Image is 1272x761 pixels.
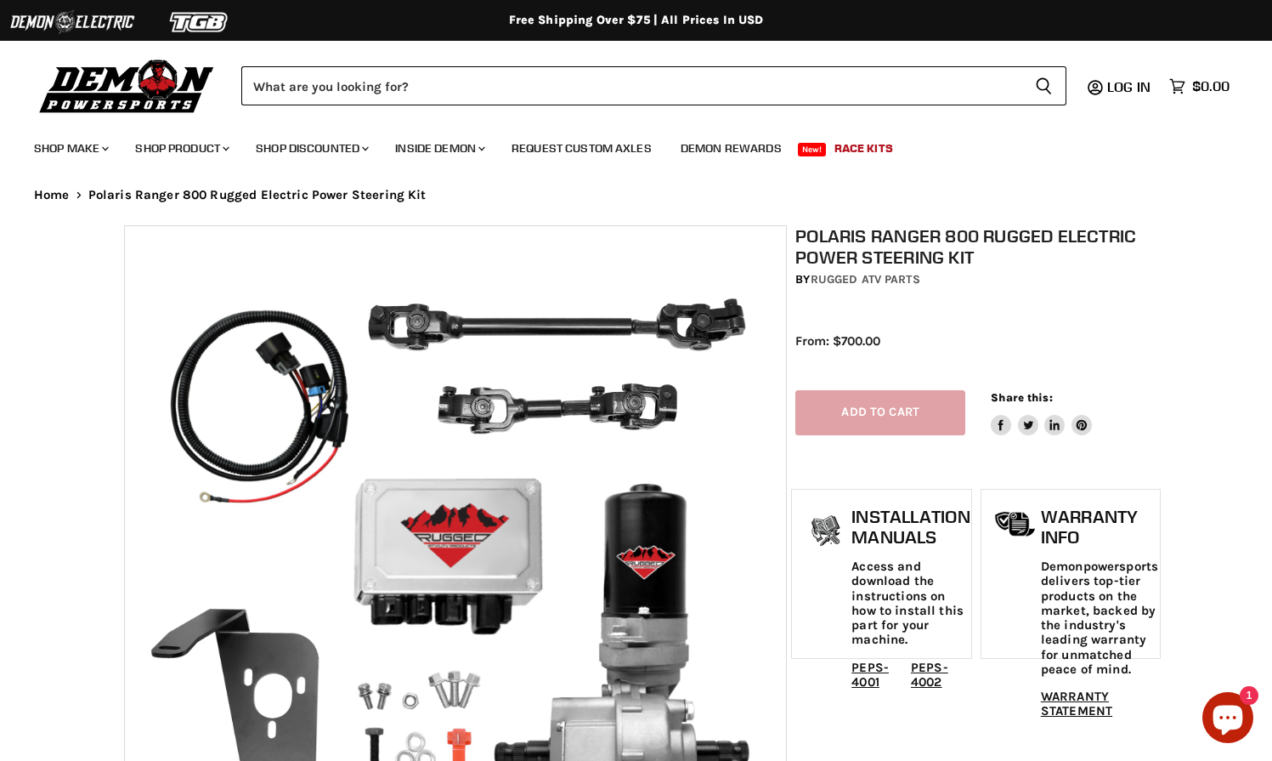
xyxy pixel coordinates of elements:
a: Log in [1100,79,1161,94]
ul: Main menu [21,124,1225,166]
img: Demon Powersports [34,55,220,116]
img: install_manual-icon.png [805,511,847,554]
inbox-online-store-chat: Shopify online store chat [1197,692,1258,747]
span: From: $700.00 [795,333,880,349]
a: Shop Make [21,131,119,166]
form: Product [241,66,1066,105]
span: Log in [1107,78,1150,95]
a: Rugged ATV Parts [811,272,920,287]
p: Demonpowersports delivers top-tier products on the market, backed by the industry's leading warra... [1041,559,1158,677]
a: WARRANTY STATEMENT [1041,689,1112,718]
aside: Share this: [991,390,1092,435]
a: Home [34,188,70,202]
div: by [795,270,1156,289]
a: Inside Demon [382,131,495,166]
a: Demon Rewards [668,131,794,166]
a: Shop Product [122,131,240,166]
a: Request Custom Axles [499,131,664,166]
h1: Warranty Info [1041,507,1158,547]
img: Demon Electric Logo 2 [8,6,136,38]
a: PEPS-4002 [911,660,948,690]
img: TGB Logo 2 [136,6,263,38]
a: PEPS-4001 [851,660,889,690]
span: Share this: [991,391,1052,404]
h1: Polaris Ranger 800 Rugged Electric Power Steering Kit [795,225,1156,268]
span: Polaris Ranger 800 Rugged Electric Power Steering Kit [88,188,427,202]
button: Search [1021,66,1066,105]
span: $0.00 [1192,78,1230,94]
img: warranty-icon.png [994,511,1037,537]
a: Race Kits [822,131,906,166]
p: Access and download the instructions on how to install this part for your machine. [851,559,970,648]
input: Search [241,66,1021,105]
span: New! [798,143,827,156]
a: Shop Discounted [243,131,379,166]
a: $0.00 [1161,74,1238,99]
h1: Installation Manuals [851,507,970,547]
